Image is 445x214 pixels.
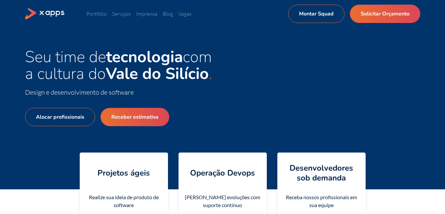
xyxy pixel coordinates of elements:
strong: tecnologia [106,46,183,68]
div: [PERSON_NAME] evoluções com suporte contínuo [184,193,262,209]
h4: Desenvolvedores sob demanda [283,163,360,183]
a: Imprensa [136,11,157,17]
a: Alocar profissionais [25,108,95,126]
strong: Vale do Silício [106,63,209,84]
a: Solicitar Orçamento [350,5,420,23]
span: Design e desenvolvimento de software [25,88,134,96]
a: Receber estimativa [100,108,169,126]
a: Montar Squad [288,5,345,23]
a: Vagas [178,11,191,17]
a: Portfólio [86,11,107,17]
a: Blog [163,11,173,17]
div: Receba nossos profissionais em sua equipe [283,193,360,209]
h4: Projetos ágeis [97,168,150,178]
span: Seu time de com a cultura do [25,46,212,84]
a: Serviços [112,11,131,17]
h4: Operação Devops [190,168,255,178]
div: Realize sua ideia de produto de software [85,193,163,209]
